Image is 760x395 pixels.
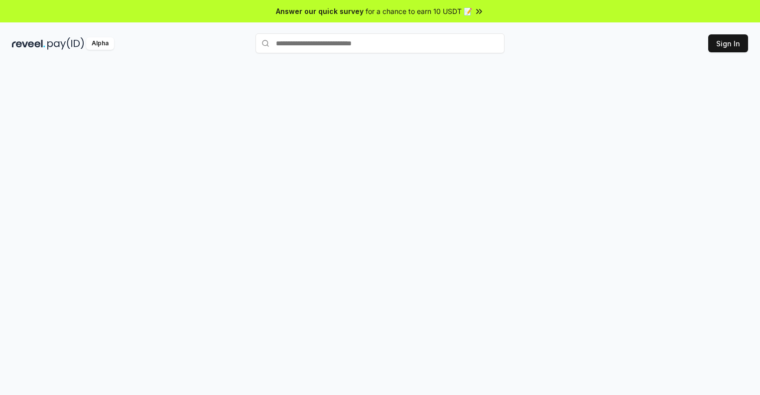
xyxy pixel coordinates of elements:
[708,34,748,52] button: Sign In
[366,6,472,16] span: for a chance to earn 10 USDT 📝
[276,6,364,16] span: Answer our quick survey
[86,37,114,50] div: Alpha
[47,37,84,50] img: pay_id
[12,37,45,50] img: reveel_dark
